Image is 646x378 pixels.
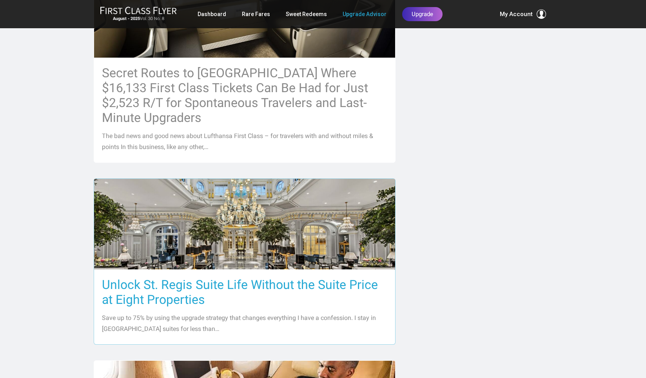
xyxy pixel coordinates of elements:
button: My Account [500,9,546,19]
a: Sweet Redeems [286,7,327,21]
a: Upgrade [402,7,443,21]
small: Vol. 30 No. 8 [100,16,177,22]
a: Dashboard [198,7,226,21]
h3: Unlock St. Regis Suite Life Without the Suite Price at Eight Properties [102,277,387,307]
strong: August - 2025 [113,16,140,21]
h3: Secret Routes to [GEOGRAPHIC_DATA] Where $16,133 First Class Tickets Can Be Had for Just $2,523 R... [102,65,387,125]
a: First Class FlyerAugust - 2025Vol. 30 No. 8 [100,6,177,22]
span: My Account [500,9,533,19]
a: Rare Fares [242,7,270,21]
p: The bad news and good news about Lufthansa First Class – for travelers with and without miles & p... [102,131,387,153]
a: Upgrade Advisor [343,7,387,21]
a: Unlock St. Regis Suite Life Without the Suite Price at Eight Properties Save up to 75% by using t... [94,178,396,344]
img: First Class Flyer [100,6,177,15]
p: Save up to 75% by using the upgrade strategy that changes everything I have a confession. I stay ... [102,313,387,334]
